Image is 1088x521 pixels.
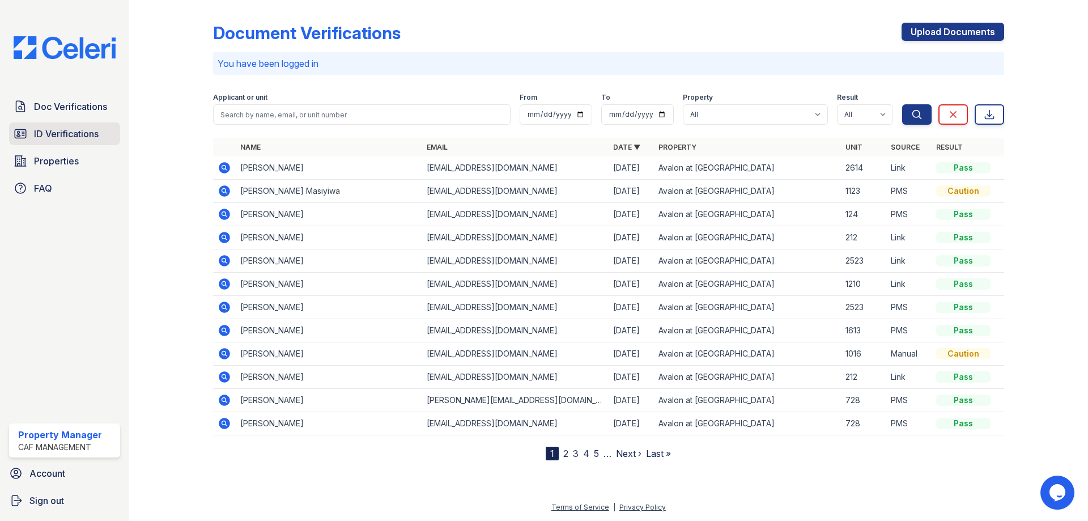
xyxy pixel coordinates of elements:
[613,143,640,151] a: Date ▼
[936,325,991,336] div: Pass
[34,127,99,141] span: ID Verifications
[841,203,886,226] td: 124
[520,93,537,102] label: From
[422,389,609,412] td: [PERSON_NAME][EMAIL_ADDRESS][DOMAIN_NAME]
[654,319,840,342] td: Avalon at [GEOGRAPHIC_DATA]
[236,203,422,226] td: [PERSON_NAME]
[837,93,858,102] label: Result
[841,249,886,273] td: 2523
[841,319,886,342] td: 1613
[213,104,511,125] input: Search by name, email, or unit number
[654,180,840,203] td: Avalon at [GEOGRAPHIC_DATA]
[9,95,120,118] a: Doc Verifications
[422,412,609,435] td: [EMAIL_ADDRESS][DOMAIN_NAME]
[236,273,422,296] td: [PERSON_NAME]
[34,100,107,113] span: Doc Verifications
[422,203,609,226] td: [EMAIL_ADDRESS][DOMAIN_NAME]
[886,319,932,342] td: PMS
[936,302,991,313] div: Pass
[422,296,609,319] td: [EMAIL_ADDRESS][DOMAIN_NAME]
[902,23,1004,41] a: Upload Documents
[891,143,920,151] a: Source
[654,342,840,366] td: Avalon at [GEOGRAPHIC_DATA]
[616,448,641,459] a: Next ›
[886,342,932,366] td: Manual
[654,249,840,273] td: Avalon at [GEOGRAPHIC_DATA]
[18,428,102,442] div: Property Manager
[9,177,120,200] a: FAQ
[936,395,991,406] div: Pass
[546,447,559,460] div: 1
[654,273,840,296] td: Avalon at [GEOGRAPHIC_DATA]
[29,467,65,480] span: Account
[609,296,654,319] td: [DATE]
[5,462,125,485] a: Account
[841,389,886,412] td: 728
[213,93,267,102] label: Applicant or unit
[29,494,64,507] span: Sign out
[422,319,609,342] td: [EMAIL_ADDRESS][DOMAIN_NAME]
[886,203,932,226] td: PMS
[886,273,932,296] td: Link
[236,412,422,435] td: [PERSON_NAME]
[886,249,932,273] td: Link
[601,93,610,102] label: To
[594,448,599,459] a: 5
[5,489,125,512] button: Sign out
[936,278,991,290] div: Pass
[240,143,261,151] a: Name
[886,389,932,412] td: PMS
[654,226,840,249] td: Avalon at [GEOGRAPHIC_DATA]
[654,389,840,412] td: Avalon at [GEOGRAPHIC_DATA]
[936,209,991,220] div: Pass
[841,342,886,366] td: 1016
[613,503,615,511] div: |
[609,156,654,180] td: [DATE]
[609,412,654,435] td: [DATE]
[422,180,609,203] td: [EMAIL_ADDRESS][DOMAIN_NAME]
[619,503,666,511] a: Privacy Policy
[9,122,120,145] a: ID Verifications
[654,366,840,389] td: Avalon at [GEOGRAPHIC_DATA]
[5,36,125,59] img: CE_Logo_Blue-a8612792a0a2168367f1c8372b55b34899dd931a85d93a1a3d3e32e68fde9ad4.png
[236,319,422,342] td: [PERSON_NAME]
[603,447,611,460] span: …
[886,180,932,203] td: PMS
[609,342,654,366] td: [DATE]
[563,448,568,459] a: 2
[422,273,609,296] td: [EMAIL_ADDRESS][DOMAIN_NAME]
[841,156,886,180] td: 2614
[218,57,1000,70] p: You have been logged in
[654,156,840,180] td: Avalon at [GEOGRAPHIC_DATA]
[609,249,654,273] td: [DATE]
[654,296,840,319] td: Avalon at [GEOGRAPHIC_DATA]
[841,273,886,296] td: 1210
[422,226,609,249] td: [EMAIL_ADDRESS][DOMAIN_NAME]
[841,412,886,435] td: 728
[236,366,422,389] td: [PERSON_NAME]
[9,150,120,172] a: Properties
[236,342,422,366] td: [PERSON_NAME]
[609,226,654,249] td: [DATE]
[886,226,932,249] td: Link
[936,348,991,359] div: Caution
[422,156,609,180] td: [EMAIL_ADDRESS][DOMAIN_NAME]
[609,319,654,342] td: [DATE]
[886,156,932,180] td: Link
[34,181,52,195] span: FAQ
[609,273,654,296] td: [DATE]
[1040,476,1077,510] iframe: chat widget
[236,389,422,412] td: [PERSON_NAME]
[936,185,991,197] div: Caution
[936,162,991,173] div: Pass
[841,366,886,389] td: 212
[886,366,932,389] td: Link
[236,226,422,249] td: [PERSON_NAME]
[936,232,991,243] div: Pass
[236,296,422,319] td: [PERSON_NAME]
[936,418,991,429] div: Pass
[213,23,401,43] div: Document Verifications
[886,412,932,435] td: PMS
[658,143,696,151] a: Property
[886,296,932,319] td: PMS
